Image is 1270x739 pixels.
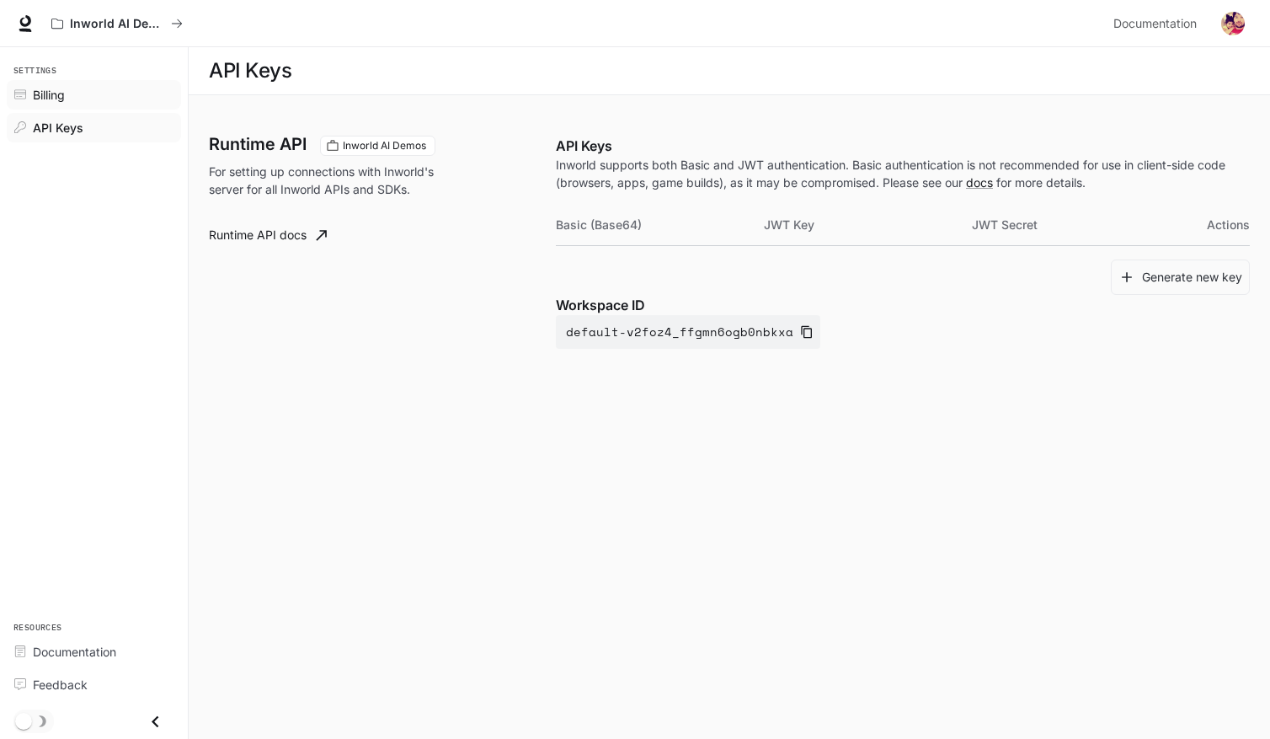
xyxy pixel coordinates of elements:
span: Dark mode toggle [15,711,32,730]
button: Close drawer [136,704,174,739]
span: Inworld AI Demos [336,138,433,153]
span: Documentation [33,643,116,661]
p: Workspace ID [556,295,1250,315]
button: User avatar [1216,7,1250,40]
p: Inworld AI Demos [70,17,164,31]
h1: API Keys [209,54,291,88]
a: Billing [7,80,181,110]
h3: Runtime API [209,136,307,153]
a: Feedback [7,670,181,699]
button: Generate new key [1111,260,1250,296]
div: These keys will apply to your current workspace only [320,136,435,156]
span: Feedback [33,676,88,693]
th: JWT Key [764,205,972,245]
span: API Keys [33,119,83,137]
th: Actions [1181,205,1250,245]
p: For setting up connections with Inworld's server for all Inworld APIs and SDKs. [209,163,459,198]
a: Documentation [7,637,181,667]
span: Documentation [1113,13,1197,35]
p: API Keys [556,136,1250,156]
a: Documentation [1107,7,1209,40]
button: default-v2foz4_ffgmn6ogb0nbkxa [556,315,820,349]
a: Runtime API docs [202,218,334,252]
th: Basic (Base64) [556,205,764,245]
p: Inworld supports both Basic and JWT authentication. Basic authentication is not recommended for u... [556,156,1250,191]
img: User avatar [1221,12,1245,35]
a: API Keys [7,113,181,142]
a: docs [966,175,993,190]
button: All workspaces [44,7,190,40]
span: Billing [33,86,65,104]
th: JWT Secret [972,205,1180,245]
